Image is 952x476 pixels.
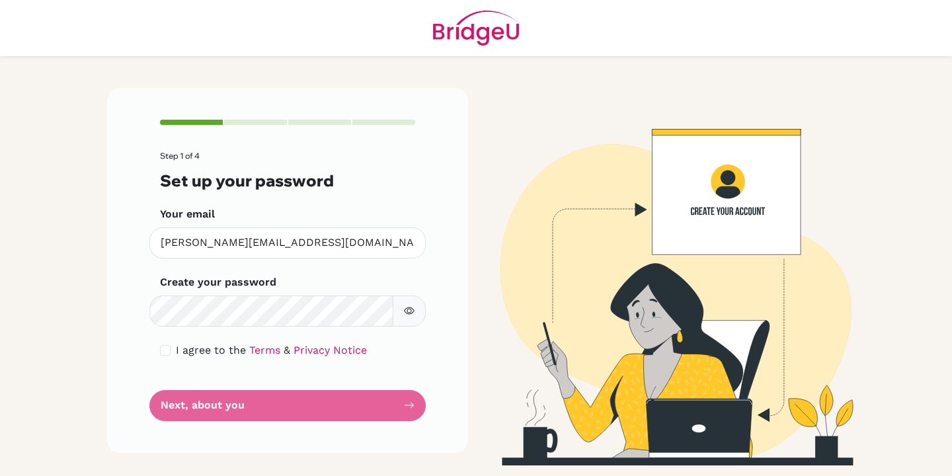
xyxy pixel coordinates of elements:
[294,344,367,356] a: Privacy Notice
[284,344,290,356] span: &
[160,151,200,161] span: Step 1 of 4
[160,206,215,222] label: Your email
[249,344,280,356] a: Terms
[176,344,246,356] span: I agree to the
[160,274,276,290] label: Create your password
[149,227,426,258] input: Insert your email*
[160,171,415,190] h3: Set up your password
